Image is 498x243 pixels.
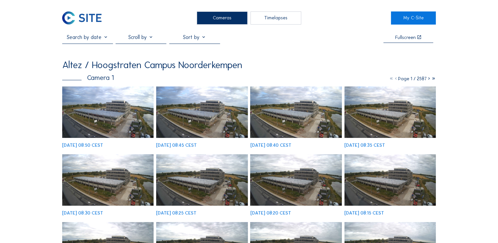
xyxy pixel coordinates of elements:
[62,154,154,206] img: image_53049799
[156,154,248,206] img: image_53049727
[250,211,291,215] div: [DATE] 08:20 CEST
[62,86,154,138] img: image_53050371
[250,11,301,25] div: Timelapses
[250,86,341,138] img: image_53050081
[250,154,341,206] img: image_53049587
[391,11,436,25] a: My C-Site
[156,143,197,147] div: [DATE] 08:45 CEST
[156,86,248,138] img: image_53050232
[344,86,436,138] img: image_53049941
[62,211,103,215] div: [DATE] 08:30 CEST
[344,154,436,206] img: image_53049450
[62,11,107,25] a: C-SITE Logo
[156,211,196,215] div: [DATE] 08:25 CEST
[62,143,103,147] div: [DATE] 08:50 CEST
[62,11,101,25] img: C-SITE Logo
[398,76,427,82] span: Page 1 / 2587
[395,35,416,40] div: Fullscreen
[62,74,114,81] div: Camera 1
[344,143,385,147] div: [DATE] 08:35 CEST
[250,143,291,147] div: [DATE] 08:40 CEST
[344,211,384,215] div: [DATE] 08:15 CEST
[62,34,113,40] input: Search by date 󰅀
[62,61,242,70] div: Altez / Hoogstraten Campus Noorderkempen
[197,11,248,25] div: Cameras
